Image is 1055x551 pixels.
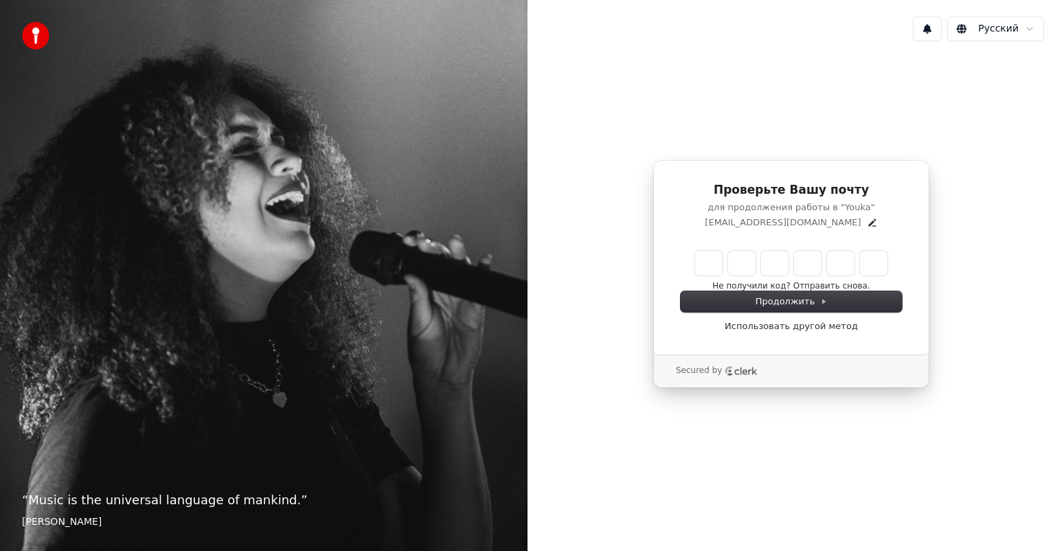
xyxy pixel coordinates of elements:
p: Secured by [676,366,722,376]
footer: [PERSON_NAME] [22,515,506,529]
button: Edit [867,217,878,228]
span: Продолжить [756,295,828,308]
p: “ Music is the universal language of mankind. ” [22,491,506,510]
img: youka [22,22,49,49]
a: Использовать другой метод [725,320,858,333]
button: Не получили код? Отправить снова. [712,281,870,292]
a: Clerk logo [725,366,758,376]
input: Enter verification code [695,251,915,275]
p: [EMAIL_ADDRESS][DOMAIN_NAME] [705,216,861,229]
button: Продолжить [681,291,902,312]
h1: Проверьте Вашу почту [681,182,902,199]
p: для продолжения работы в "Youka" [681,201,902,214]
